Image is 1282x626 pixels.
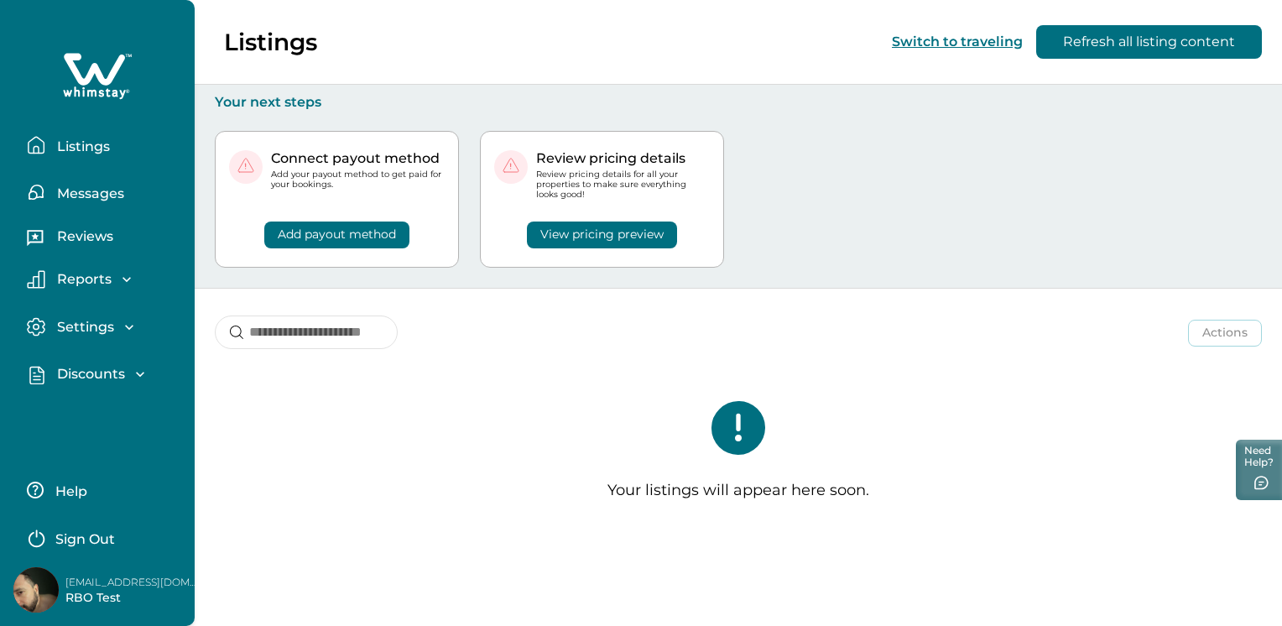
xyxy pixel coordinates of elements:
[65,590,200,607] p: RBO Test
[1036,25,1262,59] button: Refresh all listing content
[527,222,677,248] button: View pricing preview
[892,34,1023,50] button: Switch to traveling
[271,170,445,190] p: Add your payout method to get paid for your bookings.
[27,473,175,507] button: Help
[13,567,59,613] img: Whimstay Host
[52,366,125,383] p: Discounts
[52,271,112,288] p: Reports
[50,483,87,500] p: Help
[52,185,124,202] p: Messages
[27,317,181,336] button: Settings
[536,170,710,201] p: Review pricing details for all your properties to make sure everything looks good!
[607,482,869,500] p: Your listings will appear here soon.
[27,270,181,289] button: Reports
[27,365,181,384] button: Discounts
[52,138,110,155] p: Listings
[27,128,181,162] button: Listings
[55,531,115,548] p: Sign Out
[52,319,114,336] p: Settings
[65,574,200,591] p: [EMAIL_ADDRESS][DOMAIN_NAME]
[215,94,1262,111] p: Your next steps
[1188,320,1262,347] button: Actions
[52,228,113,245] p: Reviews
[27,175,181,209] button: Messages
[264,222,409,248] button: Add payout method
[224,28,317,56] p: Listings
[536,150,710,167] p: Review pricing details
[27,222,181,256] button: Reviews
[27,520,175,554] button: Sign Out
[271,150,445,167] p: Connect payout method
